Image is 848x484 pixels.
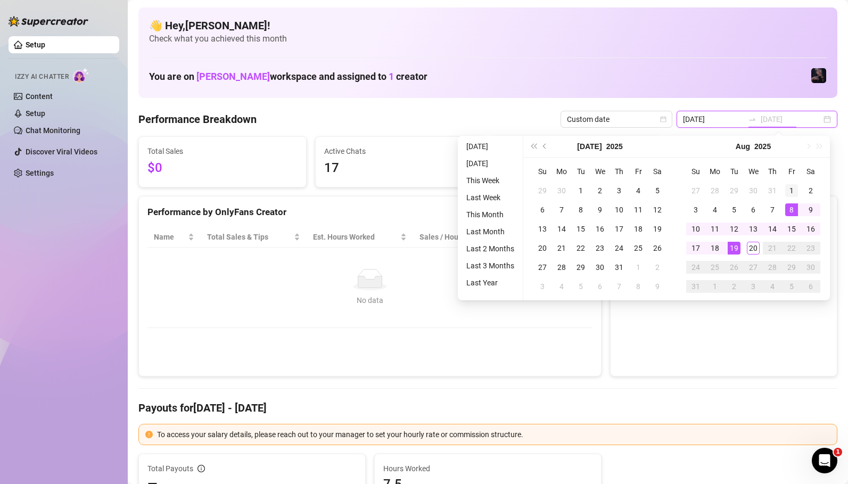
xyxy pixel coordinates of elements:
[801,200,820,219] td: 2025-08-09
[536,242,549,255] div: 20
[629,200,648,219] td: 2025-07-11
[689,223,702,235] div: 10
[533,239,552,258] td: 2025-07-20
[590,239,610,258] td: 2025-07-23
[462,242,518,255] li: Last 2 Months
[744,239,763,258] td: 2025-08-20
[763,200,782,219] td: 2025-08-07
[766,280,779,293] div: 4
[632,261,645,274] div: 1
[651,280,664,293] div: 9
[782,239,801,258] td: 2025-08-22
[594,203,606,216] div: 9
[648,277,667,296] td: 2025-08-09
[804,223,817,235] div: 16
[728,223,740,235] div: 12
[763,258,782,277] td: 2025-08-28
[728,242,740,255] div: 19
[724,258,744,277] td: 2025-08-26
[811,68,826,83] img: CYBERGIRL
[613,242,625,255] div: 24
[801,181,820,200] td: 2025-08-02
[801,239,820,258] td: 2025-08-23
[149,18,827,33] h4: 👋 Hey, [PERSON_NAME] !
[709,280,721,293] div: 1
[533,258,552,277] td: 2025-07-27
[552,277,571,296] td: 2025-08-04
[705,277,724,296] td: 2025-09-01
[613,184,625,197] div: 3
[196,71,270,82] span: [PERSON_NAME]
[766,223,779,235] div: 14
[26,92,53,101] a: Content
[145,431,153,438] span: exclamation-circle
[651,261,664,274] div: 2
[590,181,610,200] td: 2025-07-02
[763,239,782,258] td: 2025-08-21
[724,277,744,296] td: 2025-09-02
[26,109,45,118] a: Setup
[763,277,782,296] td: 2025-09-04
[610,162,629,181] th: Th
[728,184,740,197] div: 29
[555,261,568,274] div: 28
[709,184,721,197] div: 28
[147,463,193,474] span: Total Payouts
[782,181,801,200] td: 2025-08-01
[536,203,549,216] div: 6
[724,219,744,239] td: 2025-08-12
[571,239,590,258] td: 2025-07-22
[709,203,721,216] div: 4
[736,136,750,157] button: Choose a month
[686,162,705,181] th: Su
[610,258,629,277] td: 2025-07-31
[632,242,645,255] div: 25
[648,239,667,258] td: 2025-07-26
[462,225,518,238] li: Last Month
[610,219,629,239] td: 2025-07-17
[462,174,518,187] li: This Week
[138,112,257,127] h4: Performance Breakdown
[571,162,590,181] th: Tu
[804,184,817,197] div: 2
[567,111,666,127] span: Custom date
[207,231,292,243] span: Total Sales & Tips
[747,261,760,274] div: 27
[571,219,590,239] td: 2025-07-15
[801,162,820,181] th: Sa
[138,400,837,415] h4: Payouts for [DATE] - [DATE]
[804,261,817,274] div: 30
[629,181,648,200] td: 2025-07-04
[785,184,798,197] div: 1
[462,157,518,170] li: [DATE]
[754,136,771,157] button: Choose a year
[552,181,571,200] td: 2025-06-30
[689,261,702,274] div: 24
[744,219,763,239] td: 2025-08-13
[648,181,667,200] td: 2025-07-05
[761,113,821,125] input: End date
[157,429,830,440] div: To access your salary details, please reach out to your manager to set your hourly rate or commis...
[709,242,721,255] div: 18
[571,181,590,200] td: 2025-07-01
[785,261,798,274] div: 29
[26,126,80,135] a: Chat Monitoring
[632,184,645,197] div: 4
[574,184,587,197] div: 1
[613,280,625,293] div: 7
[574,223,587,235] div: 15
[686,200,705,219] td: 2025-08-03
[389,71,394,82] span: 1
[683,113,744,125] input: Start date
[552,162,571,181] th: Mo
[705,181,724,200] td: 2025-07-28
[594,242,606,255] div: 23
[149,71,427,83] h1: You are on workspace and assigned to creator
[689,184,702,197] div: 27
[552,200,571,219] td: 2025-07-07
[648,258,667,277] td: 2025-08-02
[744,277,763,296] td: 2025-09-03
[782,162,801,181] th: Fr
[528,136,539,157] button: Last year (Control + left)
[147,145,298,157] span: Total Sales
